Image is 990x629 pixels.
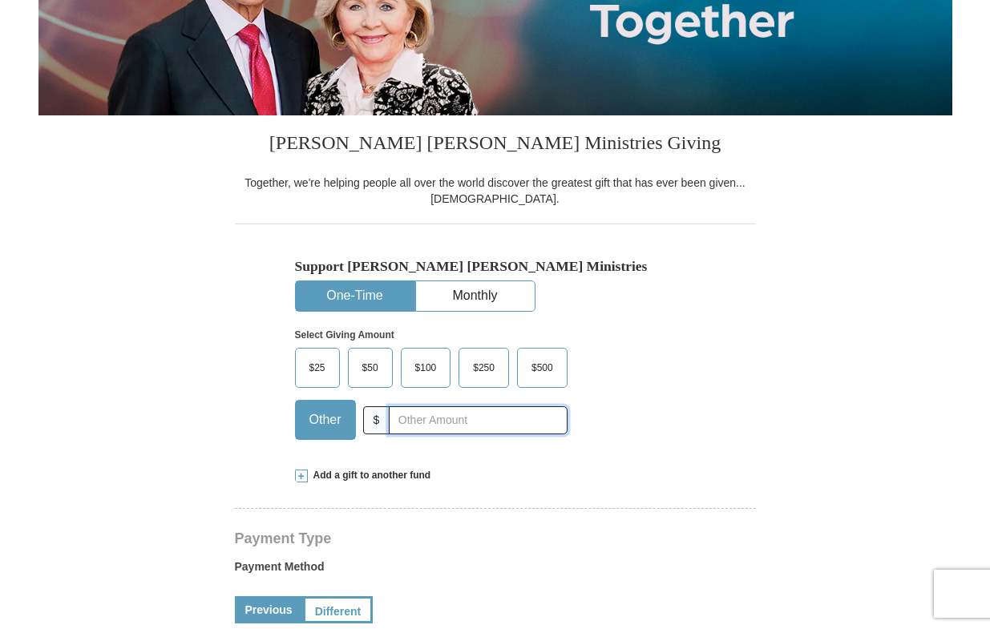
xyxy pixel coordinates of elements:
[389,406,567,434] input: Other Amount
[303,596,374,623] a: Different
[416,281,535,311] button: Monthly
[407,356,445,380] span: $100
[235,175,756,207] div: Together, we're helping people all over the world discover the greatest gift that has ever been g...
[295,329,394,341] strong: Select Giving Amount
[235,596,303,623] a: Previous
[296,281,414,311] button: One-Time
[523,356,561,380] span: $500
[235,558,756,583] label: Payment Method
[354,356,386,380] span: $50
[301,356,333,380] span: $25
[363,406,390,434] span: $
[301,408,350,432] span: Other
[235,532,756,545] h4: Payment Type
[465,356,503,380] span: $250
[308,469,431,482] span: Add a gift to another fund
[295,258,696,275] h5: Support [PERSON_NAME] [PERSON_NAME] Ministries
[235,115,756,175] h3: [PERSON_NAME] [PERSON_NAME] Ministries Giving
